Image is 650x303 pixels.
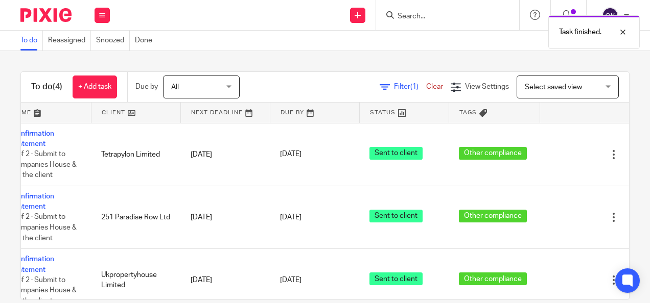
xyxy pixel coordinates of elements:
span: [DATE] [280,151,301,158]
h1: To do [31,82,62,92]
span: Tags [459,110,477,115]
a: To do [20,31,43,50]
span: (1) [410,83,419,90]
a: Snoozed [96,31,130,50]
a: Done [135,31,157,50]
span: Other compliance [459,272,527,285]
span: All [171,84,179,91]
a: Confirmation statement [12,193,54,210]
span: 1 of 2 · Submit to Companies House & Bill the client [12,214,77,242]
a: Reassigned [48,31,91,50]
span: Other compliance [459,210,527,222]
a: Confirmation statement [12,256,54,273]
p: Task finished. [559,27,601,37]
a: + Add task [73,75,117,98]
td: 251 Paradise Row Ltd [91,186,180,248]
span: View Settings [465,83,509,90]
img: Pixie [20,8,72,22]
span: Filter [394,83,426,90]
span: [DATE] [280,214,301,221]
td: [DATE] [180,123,270,186]
p: Due by [135,82,158,92]
span: [DATE] [280,276,301,284]
span: Sent to client [369,210,423,222]
span: (4) [53,83,62,91]
a: Confirmation statement [12,130,54,147]
td: Tetrapylon Limited [91,123,180,186]
span: Select saved view [525,84,582,91]
span: Other compliance [459,147,527,160]
span: Sent to client [369,147,423,160]
td: [DATE] [180,186,270,248]
span: 1 of 2 · Submit to Companies House & Bill the client [12,150,77,179]
img: svg%3E [602,7,618,23]
a: Clear [426,83,443,90]
span: Sent to client [369,272,423,285]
